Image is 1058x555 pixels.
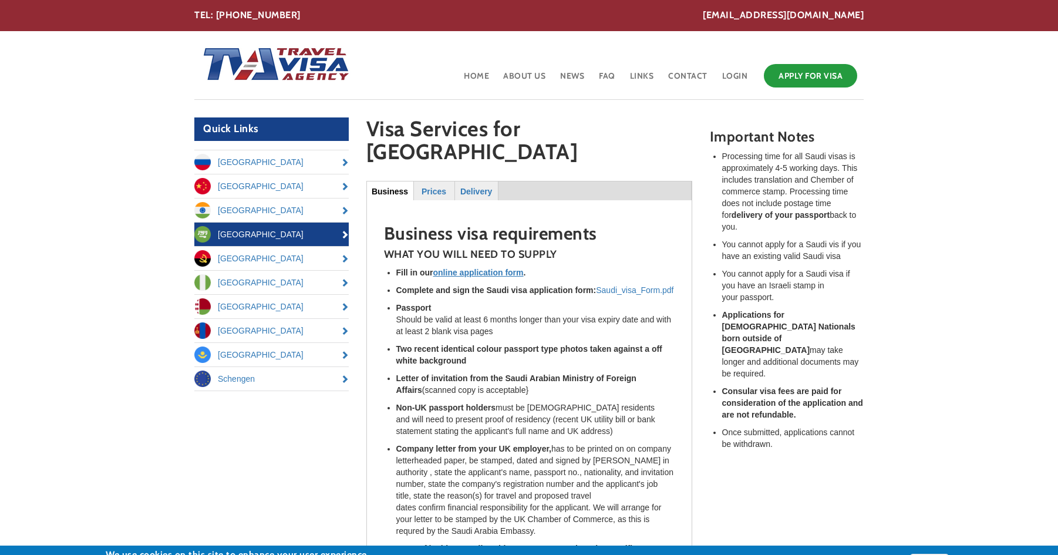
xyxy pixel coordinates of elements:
h1: Visa Services for [GEOGRAPHIC_DATA] [366,117,692,169]
a: News [559,61,585,99]
a: Prices [415,181,454,200]
li: must be [DEMOGRAPHIC_DATA] residents and will need to present proof of residency (recent UK utili... [396,402,675,437]
a: Schengen [194,367,349,391]
a: [GEOGRAPHIC_DATA] [194,247,349,270]
strong: Fill in our . [396,268,526,277]
li: Processing time for all Saudi visas is approximately 4-5 working days. This includes translation ... [722,150,864,233]
strong: Business [372,187,408,196]
h2: Business visa requirements [384,224,675,243]
a: Apply for Visa [764,64,857,88]
a: [GEOGRAPHIC_DATA] [194,150,349,174]
strong: Complete and sign the Saudi visa application form: [396,285,597,295]
strong: Copy of inviting Saudi Arabian company's registration certificate. [396,544,652,553]
a: About Us [502,61,547,99]
h4: WHAT YOU WILL NEED TO SUPPLY [384,249,675,261]
a: [GEOGRAPHIC_DATA] [194,199,349,222]
a: [GEOGRAPHIC_DATA] [194,223,349,246]
img: Home [194,36,351,95]
strong: Applications for [DEMOGRAPHIC_DATA] Nationals born outside of [GEOGRAPHIC_DATA] [722,310,855,355]
li: may take longer and additional documents may be required. [722,309,864,379]
a: Links [629,61,655,99]
a: Saudi_visa_Form.pdf [596,285,673,295]
li: Once submitted, applications cannot be withdrawn. [722,426,864,450]
a: FAQ [598,61,616,99]
strong: delivery of your passport [732,210,830,220]
li: (scanned copy is acceptable} [396,372,675,396]
div: TEL: [PHONE_NUMBER] [194,9,864,22]
strong: Letter of invitation from the Saudi Arabian Ministry of Foreign Affairs [396,374,636,395]
strong: Passport [396,303,432,312]
strong: Two recent identical colour passport type photos taken against a off white background [396,344,662,365]
a: Business [367,181,413,200]
strong: Company letter from your UK employer, [396,444,552,453]
a: online application form [433,268,524,277]
li: has to be printed on on company letterheaded paper, be stamped, dated and signed by [PERSON_NAME]... [396,443,675,537]
a: [GEOGRAPHIC_DATA] [194,271,349,294]
li: Should be valid at least 6 months longer than your visa expiry date and with at least 2 blank vis... [396,302,675,337]
li: You cannot apply for a Saudi vis if you have an existing valid Saudi visa [722,238,864,262]
a: [GEOGRAPHIC_DATA] [194,343,349,366]
a: [GEOGRAPHIC_DATA] [194,295,349,318]
a: [GEOGRAPHIC_DATA] [194,319,349,342]
a: [EMAIL_ADDRESS][DOMAIN_NAME] [703,9,864,22]
a: Login [721,61,749,99]
strong: Non-UK passport holders [396,403,496,412]
strong: Consular visa fees are paid for consideration of the application and are not refundable. [722,386,863,419]
a: Contact [667,61,709,99]
a: [GEOGRAPHIC_DATA] [194,174,349,198]
strong: Important Notes [710,128,815,145]
li: You cannot apply for a Saudi visa if you have an Israeli stamp in your passport. [722,268,864,303]
a: Delivery [456,181,497,200]
strong: Delivery [460,187,492,196]
strong: Prices [422,187,446,196]
a: Home [463,61,490,99]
